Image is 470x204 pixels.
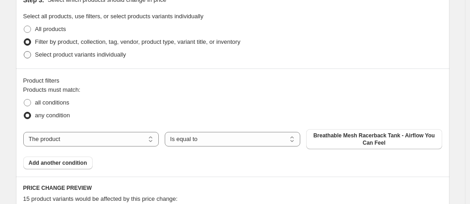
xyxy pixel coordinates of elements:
[29,159,87,167] span: Add another condition
[23,195,178,202] span: 15 product variants would be affected by this price change:
[23,157,93,169] button: Add another condition
[23,184,442,192] h6: PRICE CHANGE PREVIEW
[23,76,442,85] div: Product filters
[312,132,436,146] span: Breathable Mesh Racerback Tank - Airflow You Can Feel
[35,26,66,32] span: All products
[35,51,126,58] span: Select product variants individually
[35,38,240,45] span: Filter by product, collection, tag, vendor, product type, variant title, or inventory
[35,112,70,119] span: any condition
[35,99,69,106] span: all conditions
[306,129,442,149] button: Breathable Mesh Racerback Tank - Airflow You Can Feel
[23,13,204,20] span: Select all products, use filters, or select products variants individually
[23,86,81,93] span: Products must match:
